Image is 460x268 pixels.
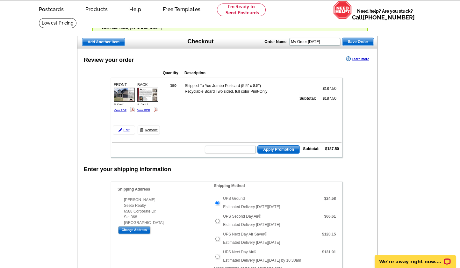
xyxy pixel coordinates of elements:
h4: Shipping Address [118,187,209,192]
span: Estimated Delivery [DATE][DATE] by 10:30am [223,258,301,263]
a: Free Templates [153,1,211,16]
input: Change Address [118,226,150,234]
label: UPS Next Day Air® [223,249,256,255]
strong: Order Name: [264,40,288,44]
img: trashcan-icon.gif [140,128,144,132]
span: Call [352,14,415,21]
a: View PDF [114,109,126,112]
div: Enter your shipping information [84,165,171,174]
strong: Subtotal: [299,96,316,101]
td: $187.50 [317,83,337,95]
strong: $187.50 [325,147,339,151]
a: Help [119,1,151,16]
strong: Subtotal: [303,147,320,151]
span: Apply Promotion [258,146,299,153]
th: Quantity [162,70,183,76]
h1: Checkout [188,38,214,45]
span: Estimated Delivery [DATE][DATE] [223,240,280,245]
label: UPS Ground [223,196,245,201]
span: Need help? Are you stuck? [352,8,418,21]
legend: Shipping Method [213,183,245,189]
div: BACK [136,81,159,114]
span: JL Card 2 [137,103,148,106]
span: JL Card 1 [114,103,125,106]
img: pdf_logo.png [154,107,158,112]
button: Apply Promotion [257,145,300,154]
a: Remove [138,126,160,134]
span: Estimated Delivery [DATE][DATE] [223,222,280,227]
a: View PDF [137,109,150,112]
img: help [333,1,352,19]
a: Products [75,1,118,16]
a: Learn more [346,56,369,62]
div: FRONT [113,81,136,114]
iframe: LiveChat chat widget [370,248,460,268]
strong: $66.61 [324,214,336,219]
span: Welcome back, [PERSON_NAME]. [102,26,163,30]
td: $187.50 [317,95,337,102]
div: [PERSON_NAME] Seeto Realty 6588 Corporate Dr. Ste 368 [GEOGRAPHIC_DATA] [118,197,209,226]
span: Estimated Delivery [DATE][DATE] [223,205,280,209]
a: Postcards [29,1,74,16]
a: [PHONE_NUMBER] [363,14,415,21]
strong: $24.58 [324,196,336,201]
a: Add Another Item [82,38,125,46]
img: pdf_logo.png [130,107,135,112]
strong: 150 [170,83,176,88]
a: Edit [113,126,135,134]
span: Save Order [342,38,374,46]
strong: $131.91 [322,250,336,254]
label: UPS Second Day Air® [223,214,261,219]
img: pencil-icon.gif [119,128,122,132]
div: Review your order [84,56,134,64]
label: UPS Next Day Air Saver® [223,231,267,237]
td: Shipped To You Jumbo Postcard (5.5" x 8.5") Recyclable Board Two sided, full color Print-Only [184,83,277,95]
th: Description [184,70,301,76]
img: small-thumb.jpg [114,88,135,101]
button: Save Order [342,38,374,46]
img: small-thumb.jpg [137,88,158,101]
strong: $120.15 [322,232,336,236]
